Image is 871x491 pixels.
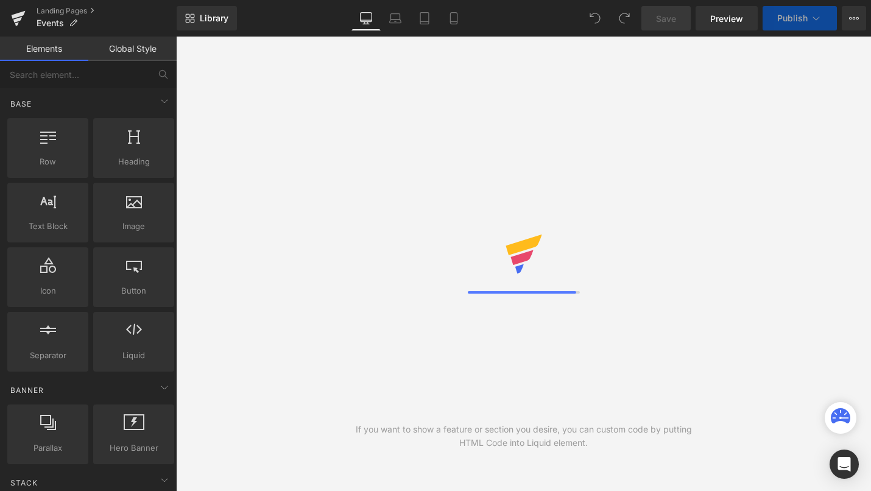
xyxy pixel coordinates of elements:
[763,6,837,30] button: Publish
[612,6,636,30] button: Redo
[350,423,697,450] div: If you want to show a feature or section you desire, you can custom code by putting HTML Code int...
[9,384,45,396] span: Banner
[37,18,64,28] span: Events
[381,6,410,30] a: Laptop
[177,6,237,30] a: New Library
[97,442,171,454] span: Hero Banner
[710,12,743,25] span: Preview
[777,13,808,23] span: Publish
[583,6,607,30] button: Undo
[97,284,171,297] span: Button
[88,37,177,61] a: Global Style
[11,220,85,233] span: Text Block
[439,6,468,30] a: Mobile
[11,442,85,454] span: Parallax
[37,6,177,16] a: Landing Pages
[200,13,228,24] span: Library
[9,98,33,110] span: Base
[830,450,859,479] div: Open Intercom Messenger
[351,6,381,30] a: Desktop
[9,477,39,489] span: Stack
[696,6,758,30] a: Preview
[410,6,439,30] a: Tablet
[97,220,171,233] span: Image
[11,155,85,168] span: Row
[11,284,85,297] span: Icon
[842,6,866,30] button: More
[97,349,171,362] span: Liquid
[97,155,171,168] span: Heading
[11,349,85,362] span: Separator
[656,12,676,25] span: Save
